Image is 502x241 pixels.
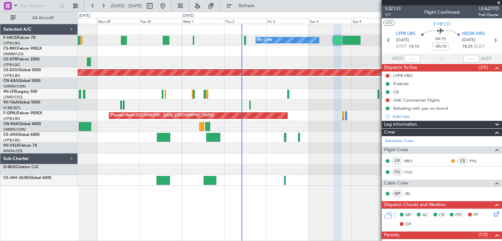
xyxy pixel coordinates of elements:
[470,158,484,164] a: PHL
[3,138,20,143] a: LFPB/LBG
[3,176,29,180] span: CS-JHH (SUB)
[3,105,21,110] a: FCBB/BZV
[3,116,20,121] a: LFPB/LBG
[393,114,499,119] div: Add new
[111,3,142,9] span: [DATE] - [DATE]
[3,36,36,40] a: F-HECDFalcon 7X
[422,212,428,218] span: AC
[462,43,473,50] span: 18:25
[385,5,401,12] span: 532133
[405,55,420,63] input: --:--
[223,1,262,11] button: Refresh
[351,18,394,24] div: Sun 5
[3,68,19,72] span: CS-DOU
[384,129,395,136] span: Crew
[3,79,18,83] span: CN-KAS
[392,190,403,197] div: ISP
[384,201,446,209] span: Dispatch Checks and Weather
[392,157,403,165] div: CP
[392,56,403,62] span: ATOT
[139,18,182,24] div: Tue 30
[474,43,485,50] span: ELDT
[384,180,409,187] span: Cabin Crew
[3,122,41,126] a: CN-RAKGlobal 6000
[478,231,488,238] span: (1/2)
[3,52,24,56] a: DNMM/LOS
[3,36,18,40] span: F-HECD
[3,47,42,51] a: CS-RRCFalcon 900LX
[404,158,419,164] a: RBO
[3,165,16,169] span: D-IBLK
[3,165,38,169] a: D-IBLKCitation CJ2
[478,64,488,71] span: (3/5)
[457,157,468,165] div: CS
[3,122,19,126] span: CN-RAK
[396,31,415,37] span: LFPB LBG
[3,101,40,104] a: 9H-YAAGlobal 5000
[79,13,90,19] div: [DATE]
[385,12,401,18] span: 1/7
[3,90,37,94] a: 9H-LPZLegacy 500
[409,43,419,50] span: 14:10
[396,43,407,50] span: ETOT
[3,47,17,51] span: CS-RRC
[478,12,499,18] span: Pref Charter
[405,221,411,228] span: DP
[7,13,71,23] button: All Aircraft
[97,18,139,24] div: Mon 29
[3,84,26,89] a: GMMN/CMN
[17,16,69,20] span: All Aircraft
[396,37,410,43] span: [DATE]
[3,62,20,67] a: LFPB/LBG
[182,18,224,24] div: Wed 1
[3,111,42,115] a: F-GPNJFalcon 900EX
[384,121,417,128] span: Leg Information
[474,212,478,218] span: FP
[111,111,214,120] div: Planned Maint [GEOGRAPHIC_DATA] ([GEOGRAPHIC_DATA])
[3,133,40,137] a: CS-JHHGlobal 6000
[384,232,399,239] span: Permits
[384,64,417,72] span: Dispatch To-Dos
[3,90,16,94] span: 9H-LPZ
[481,56,492,62] span: ALDT
[3,68,41,72] a: CS-DOUGlobal 6500
[3,41,20,46] a: LFPB/LBG
[3,144,19,148] span: 9H-VSLK
[3,127,26,132] a: GMMN/CMN
[3,176,51,180] a: CS-JHH (SUB)Global 6000
[258,35,273,45] div: No Crew
[3,133,17,137] span: CS-JHH
[3,144,37,148] a: 9H-VSLKFalcon 7X
[435,36,446,42] span: 04:15
[392,169,403,176] div: FO
[20,1,58,11] input: Trip Number
[385,138,413,144] a: Schedule Crew
[424,9,460,16] div: Flight Confirmed
[3,111,17,115] span: F-GPNJ
[405,212,411,218] span: MF
[3,73,20,78] a: LFPB/LBG
[393,81,409,87] div: Prebrief
[393,105,448,111] div: Refueling with pax on board
[3,57,40,61] a: CS-DTRFalcon 2000
[393,73,413,78] div: LFPB FBO
[183,13,194,19] div: [DATE]
[3,95,22,100] a: LFMD/CEQ
[462,31,485,37] span: HEGN HRG
[455,212,463,218] span: FFC
[224,18,267,24] div: Thu 2
[3,149,23,153] a: WMSA/SZB
[393,89,399,95] div: CB
[266,18,309,24] div: Fri 3
[233,4,260,8] span: Refresh
[478,5,499,12] span: LEA277D
[384,146,408,154] span: Flight Crew
[404,191,419,197] a: JRL
[462,37,476,43] span: [DATE]
[393,97,440,103] div: UAE Commercial Flights
[3,57,17,61] span: CS-DTR
[383,20,395,26] button: UTC
[404,169,419,175] a: OLG
[3,79,41,83] a: CN-KASGlobal 5000
[439,212,444,218] span: CR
